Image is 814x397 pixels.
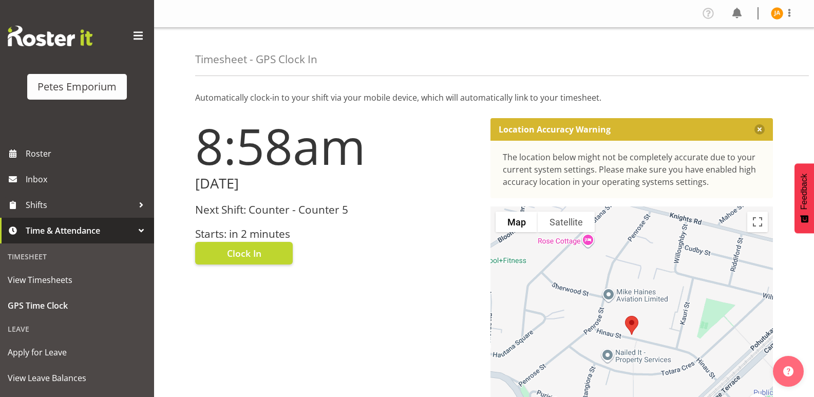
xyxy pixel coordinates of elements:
p: Location Accuracy Warning [499,124,611,135]
span: Apply for Leave [8,345,146,360]
span: Time & Attendance [26,223,134,238]
img: Rosterit website logo [8,26,92,46]
span: Clock In [227,247,261,260]
div: Leave [3,318,152,339]
button: Close message [754,124,765,135]
div: Timesheet [3,246,152,267]
h4: Timesheet - GPS Clock In [195,53,317,65]
h2: [DATE] [195,176,478,192]
span: Feedback [800,174,809,210]
button: Show satellite imagery [538,212,595,232]
h3: Next Shift: Counter - Counter 5 [195,204,478,216]
a: Apply for Leave [3,339,152,365]
a: View Timesheets [3,267,152,293]
p: Automatically clock-in to your shift via your mobile device, which will automatically link to you... [195,91,773,104]
button: Clock In [195,242,293,264]
span: Inbox [26,172,149,187]
h1: 8:58am [195,118,478,174]
h3: Starts: in 2 minutes [195,228,478,240]
a: GPS Time Clock [3,293,152,318]
div: The location below might not be completely accurate due to your current system settings. Please m... [503,151,761,188]
span: Roster [26,146,149,161]
span: View Timesheets [8,272,146,288]
button: Toggle fullscreen view [747,212,768,232]
span: Shifts [26,197,134,213]
button: Feedback - Show survey [794,163,814,233]
img: jeseryl-armstrong10788.jpg [771,7,783,20]
div: Petes Emporium [37,79,117,94]
button: Show street map [496,212,538,232]
img: help-xxl-2.png [783,366,793,376]
span: View Leave Balances [8,370,146,386]
a: View Leave Balances [3,365,152,391]
span: GPS Time Clock [8,298,146,313]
